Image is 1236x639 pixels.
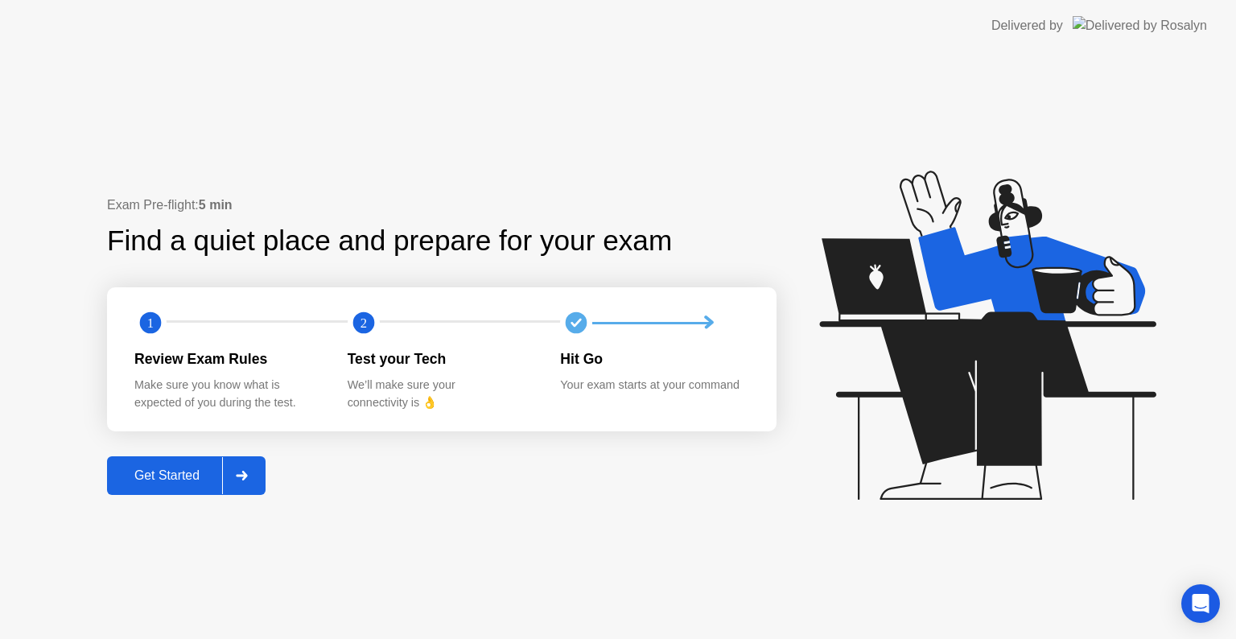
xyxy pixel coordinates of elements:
[107,196,777,215] div: Exam Pre-flight:
[134,348,322,369] div: Review Exam Rules
[560,377,748,394] div: Your exam starts at your command
[107,220,674,262] div: Find a quiet place and prepare for your exam
[560,348,748,369] div: Hit Go
[991,16,1063,35] div: Delivered by
[348,348,535,369] div: Test your Tech
[360,315,367,331] text: 2
[107,456,266,495] button: Get Started
[112,468,222,483] div: Get Started
[134,377,322,411] div: Make sure you know what is expected of you during the test.
[348,377,535,411] div: We’ll make sure your connectivity is 👌
[1181,584,1220,623] div: Open Intercom Messenger
[147,315,154,331] text: 1
[199,198,233,212] b: 5 min
[1073,16,1207,35] img: Delivered by Rosalyn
